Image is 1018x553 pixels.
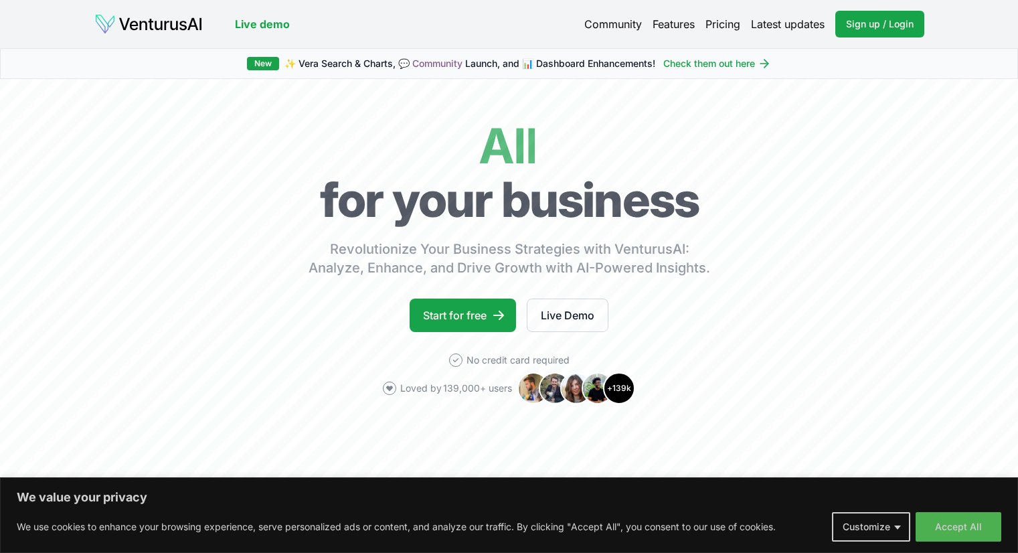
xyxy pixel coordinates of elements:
[527,299,608,332] a: Live Demo
[832,512,910,542] button: Customize
[663,57,771,70] a: Check them out here
[705,16,740,32] a: Pricing
[846,17,914,31] span: Sign up / Login
[17,489,1001,505] p: We value your privacy
[835,11,924,37] a: Sign up / Login
[412,58,462,69] a: Community
[584,16,642,32] a: Community
[247,57,279,70] div: New
[17,519,776,535] p: We use cookies to enhance your browsing experience, serve personalized ads or content, and analyz...
[94,13,203,35] img: logo
[916,512,1001,542] button: Accept All
[410,299,516,332] a: Start for free
[235,16,290,32] a: Live demo
[582,372,614,404] img: Avatar 4
[539,372,571,404] img: Avatar 2
[751,16,825,32] a: Latest updates
[560,372,592,404] img: Avatar 3
[517,372,549,404] img: Avatar 1
[653,16,695,32] a: Features
[284,57,655,70] span: ✨ Vera Search & Charts, 💬 Launch, and 📊 Dashboard Enhancements!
